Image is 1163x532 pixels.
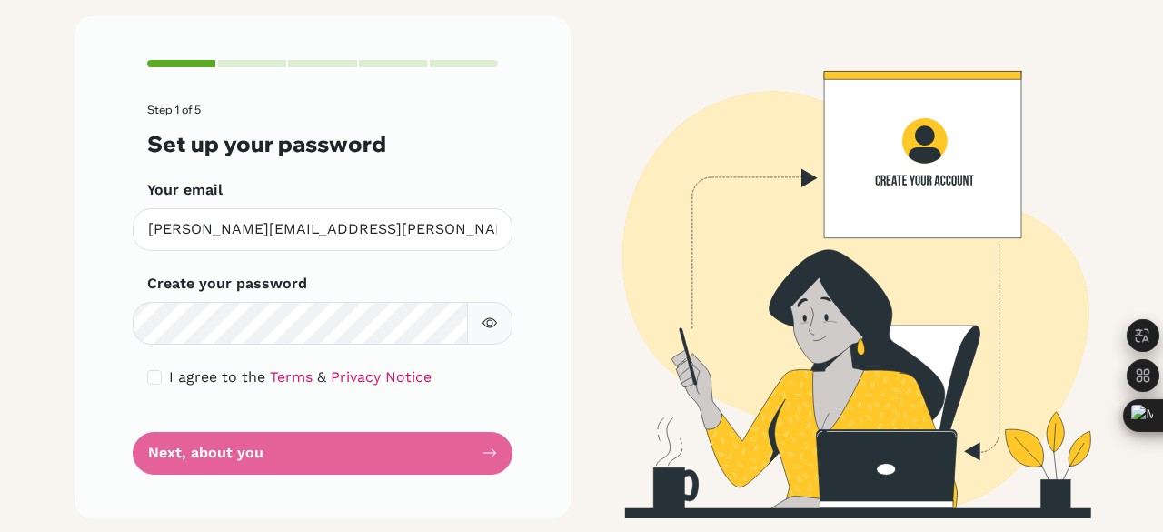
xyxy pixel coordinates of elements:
[147,179,223,201] label: Your email
[169,368,265,386] span: I agree to the
[270,368,313,386] a: Terms
[147,273,307,295] label: Create your password
[147,103,201,116] span: Step 1 of 5
[133,208,512,251] input: Insert your email*
[331,368,432,386] a: Privacy Notice
[147,131,498,157] h3: Set up your password
[317,368,326,386] span: &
